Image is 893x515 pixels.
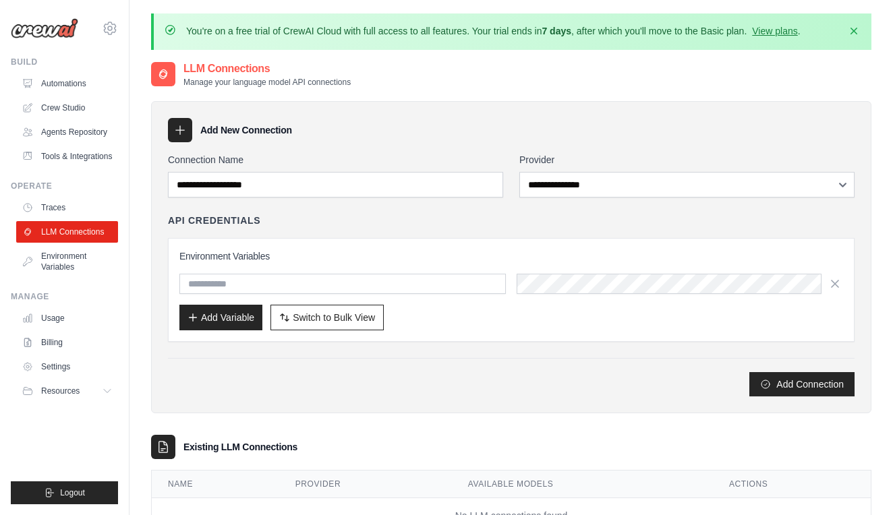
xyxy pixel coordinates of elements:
div: Build [11,57,118,67]
span: Logout [60,487,85,498]
button: Switch to Bulk View [270,305,384,330]
a: Tools & Integrations [16,146,118,167]
a: View plans [752,26,797,36]
a: Environment Variables [16,245,118,278]
button: Resources [16,380,118,402]
p: Manage your language model API connections [183,77,351,88]
h3: Add New Connection [200,123,292,137]
h3: Environment Variables [179,249,843,263]
p: You're on a free trial of CrewAI Cloud with full access to all features. Your trial ends in , aft... [186,24,801,38]
div: Manage [11,291,118,302]
button: Add Variable [179,305,262,330]
th: Provider [279,471,452,498]
div: Operate [11,181,118,191]
th: Name [152,471,279,498]
a: Crew Studio [16,97,118,119]
a: Usage [16,307,118,329]
h3: Existing LLM Connections [183,440,297,454]
th: Actions [713,471,871,498]
a: Settings [16,356,118,377]
button: Add Connection [749,372,855,396]
a: Traces [16,197,118,218]
strong: 7 days [542,26,571,36]
a: Automations [16,73,118,94]
a: Agents Repository [16,121,118,143]
label: Connection Name [168,153,503,166]
a: Billing [16,332,118,353]
h4: API Credentials [168,214,260,227]
label: Provider [519,153,855,166]
span: Resources [41,386,80,396]
img: Logo [11,18,78,38]
th: Available Models [452,471,713,498]
button: Logout [11,481,118,504]
h2: LLM Connections [183,61,351,77]
span: Switch to Bulk View [293,311,375,324]
a: LLM Connections [16,221,118,243]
